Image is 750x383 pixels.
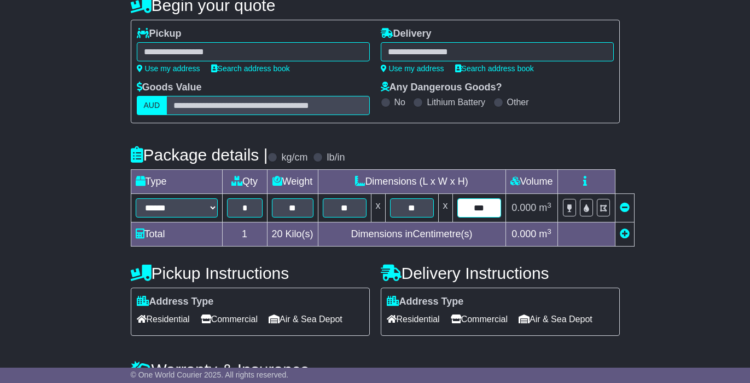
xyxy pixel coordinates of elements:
[451,311,508,328] span: Commercial
[137,82,202,94] label: Goods Value
[281,152,307,164] label: kg/cm
[427,97,485,107] label: Lithium Battery
[394,97,405,107] label: No
[539,202,551,213] span: m
[269,311,342,328] span: Air & Sea Depot
[137,311,190,328] span: Residential
[272,228,283,239] span: 20
[620,202,630,213] a: Remove this item
[455,64,534,73] a: Search address book
[318,222,505,247] td: Dimensions in Centimetre(s)
[547,201,551,209] sup: 3
[387,311,440,328] span: Residential
[547,227,551,236] sup: 3
[222,222,267,247] td: 1
[131,361,620,379] h4: Warranty & Insurance
[507,97,529,107] label: Other
[131,264,370,282] h4: Pickup Instructions
[438,194,452,222] td: x
[131,170,222,194] td: Type
[387,296,464,308] label: Address Type
[519,311,592,328] span: Air & Sea Depot
[371,194,385,222] td: x
[137,64,200,73] a: Use my address
[201,311,258,328] span: Commercial
[381,82,502,94] label: Any Dangerous Goods?
[131,146,268,164] h4: Package details |
[267,222,318,247] td: Kilo(s)
[222,170,267,194] td: Qty
[539,228,551,239] span: m
[381,64,444,73] a: Use my address
[131,222,222,247] td: Total
[511,202,536,213] span: 0.000
[267,170,318,194] td: Weight
[327,152,345,164] label: lb/in
[131,370,289,379] span: © One World Courier 2025. All rights reserved.
[381,28,432,40] label: Delivery
[318,170,505,194] td: Dimensions (L x W x H)
[620,228,630,239] a: Add new item
[381,264,620,282] h4: Delivery Instructions
[505,170,557,194] td: Volume
[137,96,167,115] label: AUD
[137,28,182,40] label: Pickup
[211,64,290,73] a: Search address book
[511,228,536,239] span: 0.000
[137,296,214,308] label: Address Type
